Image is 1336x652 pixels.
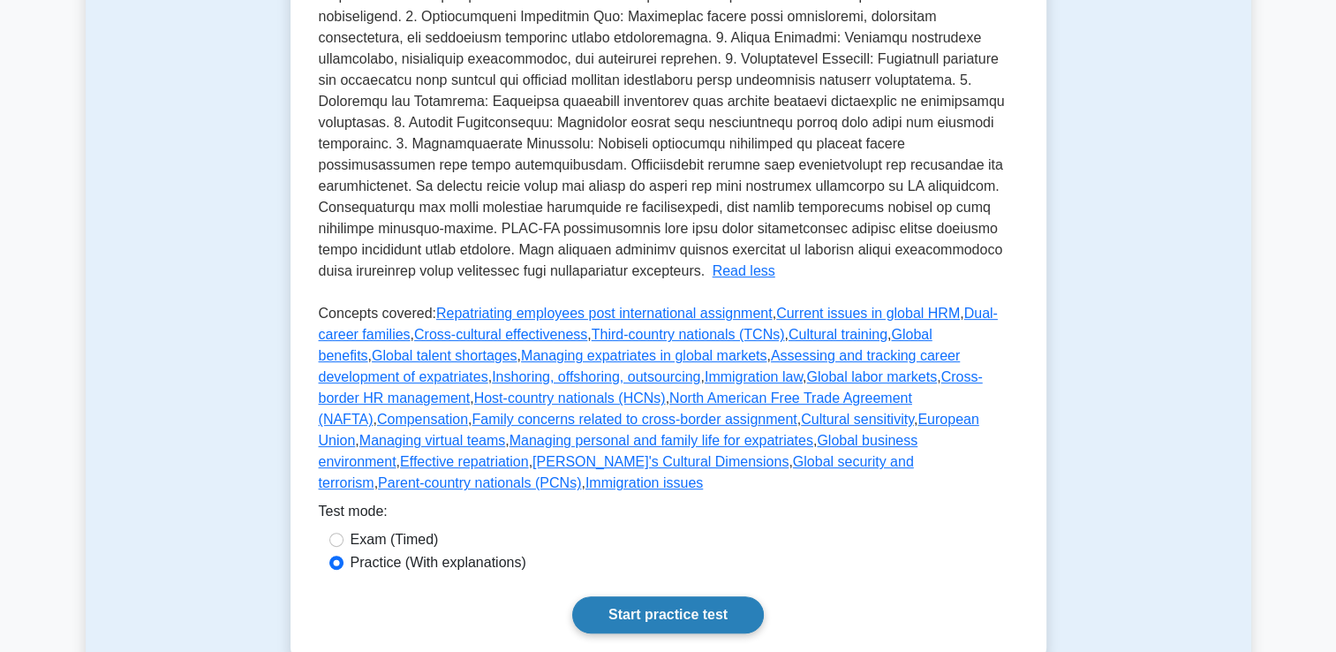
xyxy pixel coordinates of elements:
[351,552,526,573] label: Practice (With explanations)
[713,261,775,282] button: Read less
[378,475,581,490] a: Parent-country nationals (PCNs)
[492,369,700,384] a: Inshoring, offshoring, outsourcing
[472,412,797,427] a: Family concerns related to cross-border assignment
[359,433,505,448] a: Managing virtual teams
[377,412,468,427] a: Compensation
[776,306,960,321] a: Current issues in global HRM
[509,433,813,448] a: Managing personal and family life for expatriates
[521,348,766,363] a: Managing expatriates in global markets
[351,529,439,550] label: Exam (Timed)
[592,327,785,342] a: Third-country nationals (TCNs)
[414,327,587,342] a: Cross-cultural effectiveness
[319,348,961,384] a: Assessing and tracking career development of expatriates
[436,306,773,321] a: Repatriating employees post international assignment
[705,369,803,384] a: Immigration law
[789,327,887,342] a: Cultural training
[806,369,937,384] a: Global labor markets
[572,596,764,633] a: Start practice test
[585,475,703,490] a: Immigration issues
[532,454,789,469] a: [PERSON_NAME]'s Cultural Dimensions
[319,501,1018,529] div: Test mode:
[319,303,1018,501] p: Concepts covered: , , , , , , , , , , , , , , , , , , , , , , , , , , ,
[400,454,529,469] a: Effective repatriation
[801,412,914,427] a: Cultural sensitivity
[372,348,517,363] a: Global talent shortages
[474,390,666,406] a: Host-country nationals (HCNs)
